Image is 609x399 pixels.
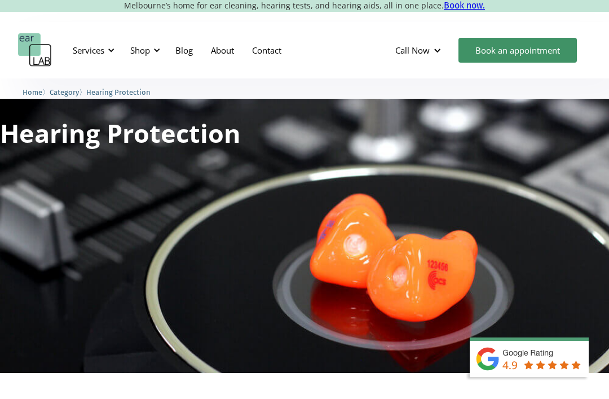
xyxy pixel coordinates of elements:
[50,86,79,97] a: Category
[50,88,79,97] span: Category
[130,45,150,56] div: Shop
[123,33,164,67] div: Shop
[243,34,290,67] a: Contact
[86,86,151,97] a: Hearing Protection
[73,45,104,56] div: Services
[395,45,430,56] div: Call Now
[23,86,42,97] a: Home
[23,86,50,98] li: 〉
[166,34,202,67] a: Blog
[458,38,577,63] a: Book an appointment
[66,33,118,67] div: Services
[23,88,42,97] span: Home
[202,34,243,67] a: About
[86,88,151,97] span: Hearing Protection
[386,33,453,67] div: Call Now
[18,33,52,67] a: home
[50,86,86,98] li: 〉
